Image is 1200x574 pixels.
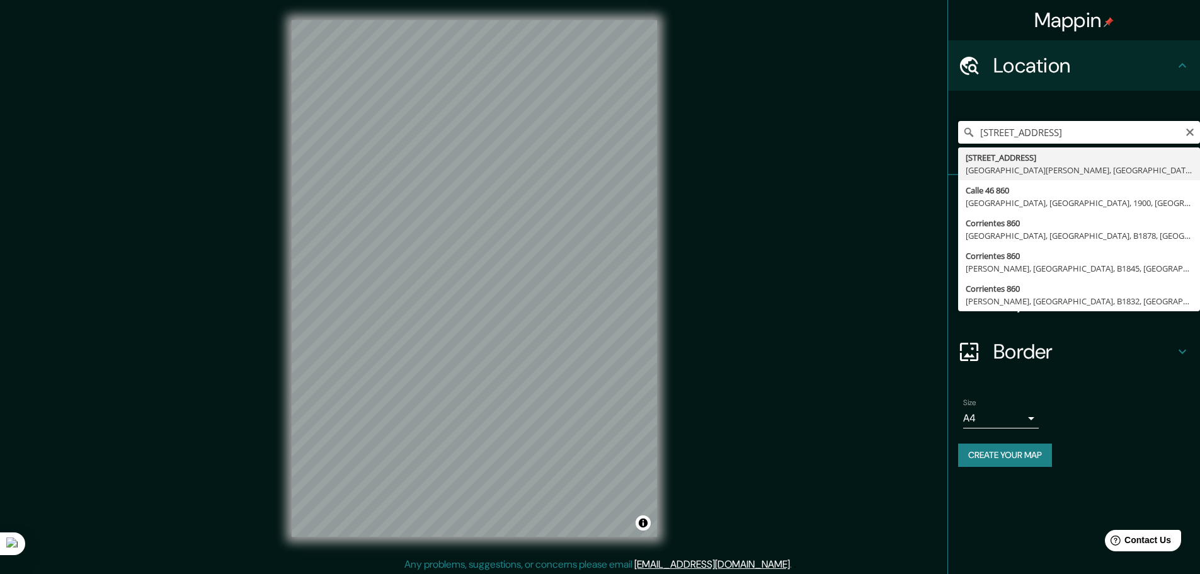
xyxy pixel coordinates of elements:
p: Any problems, suggestions, or concerns please email . [404,557,792,572]
h4: Mappin [1034,8,1114,33]
div: Location [948,40,1200,91]
a: [EMAIL_ADDRESS][DOMAIN_NAME] [634,558,790,571]
div: Corrientes 860 [966,217,1192,229]
div: [PERSON_NAME], [GEOGRAPHIC_DATA], B1832, [GEOGRAPHIC_DATA] [966,295,1192,307]
div: A4 [963,408,1039,428]
div: Corrientes 860 [966,250,1192,262]
canvas: Map [292,20,657,537]
input: Pick your city or area [958,121,1200,144]
button: Create your map [958,444,1052,467]
div: . [794,557,796,572]
h4: Layout [993,289,1175,314]
label: Size [963,398,976,408]
div: Style [948,226,1200,276]
h4: Location [993,53,1175,78]
iframe: Help widget launcher [1088,525,1186,560]
img: pin-icon.png [1104,17,1114,27]
h4: Border [993,339,1175,364]
div: [GEOGRAPHIC_DATA], [GEOGRAPHIC_DATA], B1878, [GEOGRAPHIC_DATA] [966,229,1192,242]
div: Corrientes 860 [966,282,1192,295]
div: . [792,557,794,572]
div: Calle 46 860 [966,184,1192,197]
div: Layout [948,276,1200,326]
div: [STREET_ADDRESS] [966,151,1192,164]
div: [GEOGRAPHIC_DATA][PERSON_NAME], [GEOGRAPHIC_DATA], [GEOGRAPHIC_DATA] [966,164,1192,176]
div: Border [948,326,1200,377]
div: [GEOGRAPHIC_DATA], [GEOGRAPHIC_DATA], 1900, [GEOGRAPHIC_DATA] [966,197,1192,209]
button: Clear [1185,125,1195,137]
div: Pins [948,175,1200,226]
div: [PERSON_NAME], [GEOGRAPHIC_DATA], B1845, [GEOGRAPHIC_DATA] [966,262,1192,275]
button: Toggle attribution [636,515,651,531]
